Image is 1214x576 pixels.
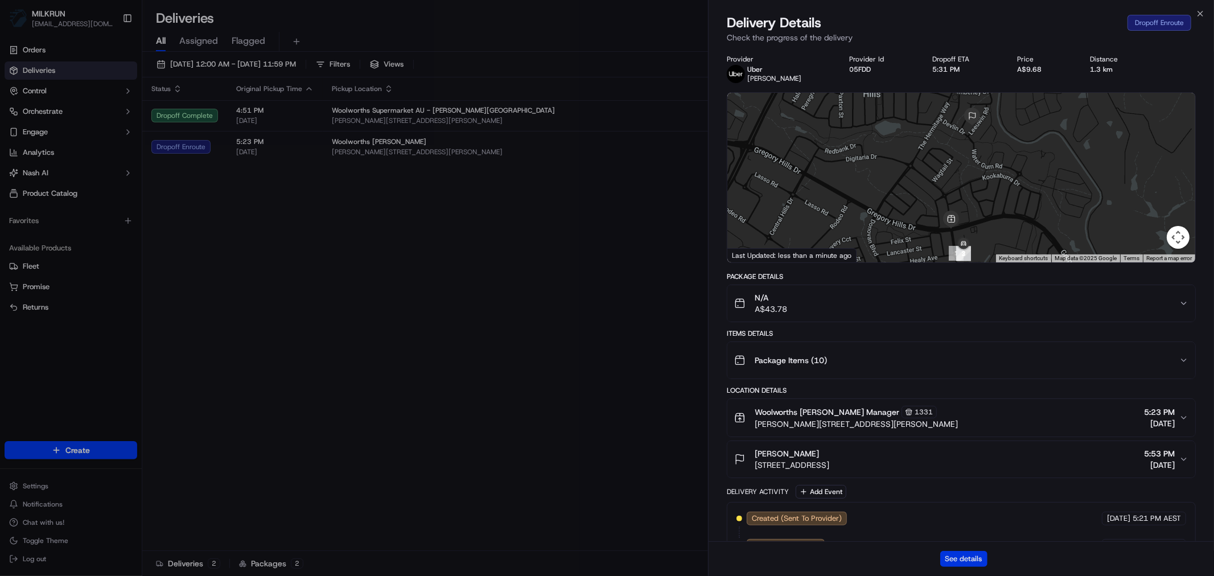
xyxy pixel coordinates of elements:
span: Package Items ( 10 ) [755,355,827,366]
span: [PERSON_NAME][STREET_ADDRESS][PERSON_NAME] [755,418,958,430]
button: Package Items (10) [727,342,1195,378]
div: 1 [949,246,964,261]
span: Map data ©2025 Google [1055,255,1117,261]
div: Last Updated: less than a minute ago [727,248,857,262]
span: [PERSON_NAME] [755,448,819,459]
img: Google [730,248,768,262]
button: [PERSON_NAME][STREET_ADDRESS]5:53 PM[DATE] [727,441,1195,478]
a: Report a map error [1146,255,1192,261]
div: Provider Id [850,55,914,64]
button: Map camera controls [1167,226,1190,249]
span: Delivery Details [727,14,821,32]
span: N/A [755,292,787,303]
a: Terms (opens in new tab) [1124,255,1139,261]
span: 5:53 PM [1144,448,1175,459]
span: A$43.78 [755,303,787,315]
span: 1331 [915,408,933,417]
span: Woolworths [PERSON_NAME] Manager [755,406,899,418]
div: Location Details [727,386,1196,395]
button: See details [940,551,987,567]
a: Open this area in Google Maps (opens a new window) [730,248,768,262]
p: Check the progress of the delivery [727,32,1196,43]
span: Created (Sent To Provider) [752,513,842,524]
div: 3 [956,246,971,261]
div: Provider [727,55,831,64]
div: Distance [1090,55,1147,64]
span: [DATE] [1107,541,1130,551]
span: 5:21 PM AEST [1133,513,1181,524]
span: [PERSON_NAME] [747,74,801,83]
span: 5:23 PM [1144,406,1175,418]
div: 1.3 km [1090,65,1147,74]
button: Add Event [796,485,846,499]
div: Dropoff ETA [932,55,999,64]
img: uber-new-logo.jpeg [727,65,745,83]
button: Keyboard shortcuts [999,254,1048,262]
div: 5:31 PM [932,65,999,74]
span: [DATE] [1144,459,1175,471]
span: [STREET_ADDRESS] [755,459,829,471]
div: Price [1018,55,1072,64]
button: 05FDD [850,65,871,74]
span: 5:21 PM AEST [1133,541,1181,551]
div: Package Details [727,272,1196,281]
p: Uber [747,65,801,74]
span: [DATE] [1107,513,1130,524]
span: [DATE] [1144,418,1175,429]
span: Not Assigned Driver [752,541,820,551]
button: N/AA$43.78 [727,285,1195,322]
div: Delivery Activity [727,487,789,496]
div: A$9.68 [1018,65,1072,74]
div: Items Details [727,329,1196,338]
button: Woolworths [PERSON_NAME] Manager1331[PERSON_NAME][STREET_ADDRESS][PERSON_NAME]5:23 PM[DATE] [727,399,1195,437]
